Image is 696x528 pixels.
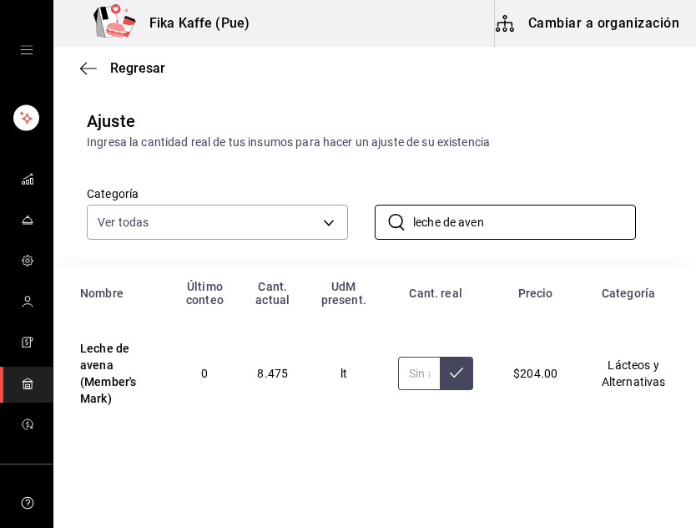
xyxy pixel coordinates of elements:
td: Leche de avena (Member's Mark) [53,320,174,427]
div: Nombre [80,287,164,300]
div: Ingresa la cantidad real de tus insumos para hacer un ajuste de su existencia [87,134,663,151]
div: UdM present. [319,280,368,307]
button: open drawer [20,43,33,57]
label: Categoría [87,188,348,200]
button: Regresar [80,60,165,76]
div: Último conteo [184,280,226,307]
input: Sin ajuste [398,357,440,390]
td: Lácteos y Alternativas [577,320,696,427]
td: lt [309,320,378,427]
h3: Fika Kaffe (Pue) [136,13,250,33]
span: 8.475 [257,367,288,380]
span: $204.00 [513,367,557,380]
div: Cant. real [388,287,483,300]
span: Ver todas [98,214,149,231]
div: Cant. actual [246,280,299,307]
div: Ajuste [87,109,135,134]
span: Regresar [110,60,165,76]
div: Categoría [588,287,669,300]
div: Precio [503,287,567,300]
span: 0 [201,367,208,380]
input: Buscar nombre de insumo [413,206,636,239]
